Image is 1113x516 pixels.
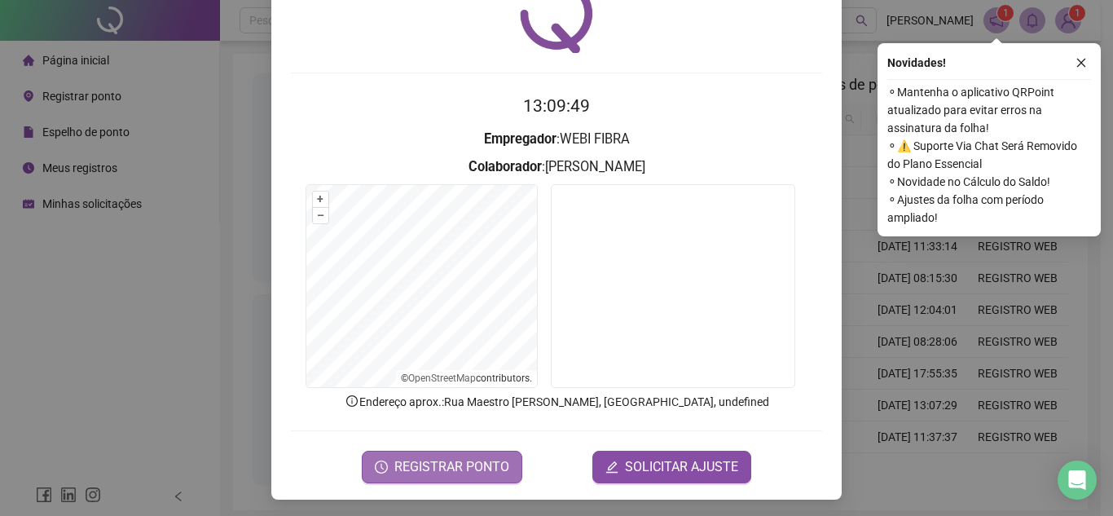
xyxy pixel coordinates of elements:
strong: Empregador [484,131,556,147]
button: – [313,208,328,223]
div: Open Intercom Messenger [1058,461,1097,500]
span: info-circle [345,394,359,408]
a: OpenStreetMap [408,373,476,384]
p: Endereço aprox. : Rua Maestro [PERSON_NAME], [GEOGRAPHIC_DATA], undefined [291,393,822,411]
span: edit [605,461,618,474]
h3: : WEBI FIBRA [291,129,822,150]
button: REGISTRAR PONTO [362,451,522,483]
span: ⚬ ⚠️ Suporte Via Chat Será Removido do Plano Essencial [887,137,1091,173]
button: + [313,192,328,207]
span: close [1076,57,1087,68]
button: editSOLICITAR AJUSTE [592,451,751,483]
span: SOLICITAR AJUSTE [625,457,738,477]
span: REGISTRAR PONTO [394,457,509,477]
span: ⚬ Ajustes da folha com período ampliado! [887,191,1091,227]
span: Novidades ! [887,54,946,72]
li: © contributors. [401,373,532,384]
time: 13:09:49 [523,96,590,116]
span: ⚬ Mantenha o aplicativo QRPoint atualizado para evitar erros na assinatura da folha! [887,83,1091,137]
h3: : [PERSON_NAME] [291,157,822,178]
span: ⚬ Novidade no Cálculo do Saldo! [887,173,1091,191]
span: clock-circle [375,461,388,474]
strong: Colaborador [469,159,542,174]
